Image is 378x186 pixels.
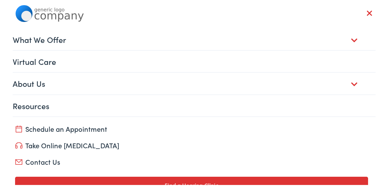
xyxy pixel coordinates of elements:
a: About Us [13,71,375,93]
img: utility icon [15,141,23,148]
a: Take Online [MEDICAL_DATA] [15,139,368,149]
img: utility icon [15,124,23,131]
a: Virtual Care [13,49,375,71]
a: Schedule an Appointment [15,123,368,132]
img: utility icon [15,158,23,163]
a: Resources [13,94,375,115]
a: Contact Us [15,155,368,165]
a: What We Offer [13,27,375,49]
